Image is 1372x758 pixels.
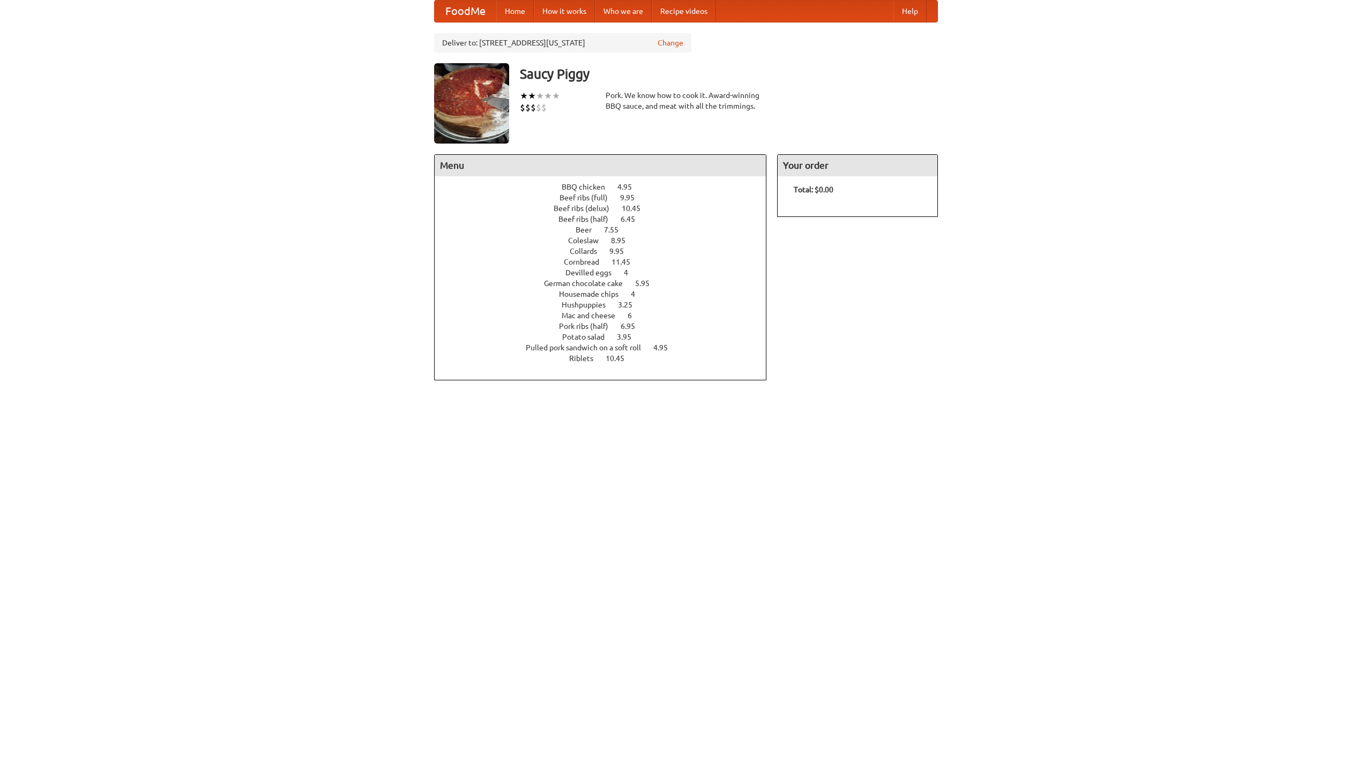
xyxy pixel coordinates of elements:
span: Devilled eggs [565,268,622,277]
span: 11.45 [612,258,641,266]
span: Beef ribs (half) [558,215,619,223]
span: 4.95 [653,343,678,352]
span: Mac and cheese [562,311,626,320]
a: Help [893,1,927,22]
a: Housemade chips 4 [559,290,655,298]
a: BBQ chicken 4.95 [562,183,652,191]
span: 3.95 [617,333,642,341]
a: Beef ribs (delux) 10.45 [554,204,660,213]
span: Riblets [569,354,604,363]
span: 10.45 [622,204,651,213]
span: 5.95 [635,279,660,288]
span: 9.95 [620,193,645,202]
h4: Your order [778,155,937,176]
span: 7.55 [604,226,629,234]
span: 4 [624,268,639,277]
span: Pulled pork sandwich on a soft roll [526,343,652,352]
span: 4 [631,290,646,298]
li: $ [525,102,531,114]
a: Home [496,1,534,22]
a: Beer 7.55 [576,226,638,234]
h4: Menu [435,155,766,176]
li: ★ [544,90,552,102]
li: ★ [528,90,536,102]
span: Housemade chips [559,290,629,298]
a: Change [658,37,683,48]
span: Collards [570,247,608,256]
li: $ [536,102,541,114]
div: Deliver to: [STREET_ADDRESS][US_STATE] [434,33,691,52]
li: ★ [536,90,544,102]
a: Beef ribs (full) 9.95 [560,193,654,202]
li: $ [520,102,525,114]
div: Pork. We know how to cook it. Award-winning BBQ sauce, and meat with all the trimmings. [606,90,766,111]
li: $ [531,102,536,114]
span: 6.95 [621,322,646,331]
a: Riblets 10.45 [569,354,644,363]
span: 8.95 [611,236,636,245]
span: Hushpuppies [562,301,616,309]
span: 3.25 [618,301,643,309]
a: Potato salad 3.95 [562,333,651,341]
span: Beef ribs (full) [560,193,618,202]
span: 6.45 [621,215,646,223]
a: Hushpuppies 3.25 [562,301,652,309]
span: 4.95 [617,183,643,191]
span: German chocolate cake [544,279,633,288]
b: Total: $0.00 [794,185,833,194]
span: 10.45 [606,354,635,363]
a: Pulled pork sandwich on a soft roll 4.95 [526,343,688,352]
li: ★ [520,90,528,102]
span: Coleslaw [568,236,609,245]
a: Collards 9.95 [570,247,644,256]
span: Cornbread [564,258,610,266]
a: Who we are [595,1,652,22]
a: Beef ribs (half) 6.45 [558,215,655,223]
h3: Saucy Piggy [520,63,938,85]
img: angular.jpg [434,63,509,144]
span: BBQ chicken [562,183,616,191]
span: Pork ribs (half) [559,322,619,331]
a: FoodMe [435,1,496,22]
li: $ [541,102,547,114]
a: German chocolate cake 5.95 [544,279,669,288]
a: Recipe videos [652,1,716,22]
span: Potato salad [562,333,615,341]
span: Beer [576,226,602,234]
a: Cornbread 11.45 [564,258,650,266]
li: ★ [552,90,560,102]
a: How it works [534,1,595,22]
span: 9.95 [609,247,635,256]
a: Devilled eggs 4 [565,268,648,277]
span: 6 [628,311,643,320]
a: Coleslaw 8.95 [568,236,645,245]
a: Mac and cheese 6 [562,311,652,320]
a: Pork ribs (half) 6.95 [559,322,655,331]
span: Beef ribs (delux) [554,204,620,213]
